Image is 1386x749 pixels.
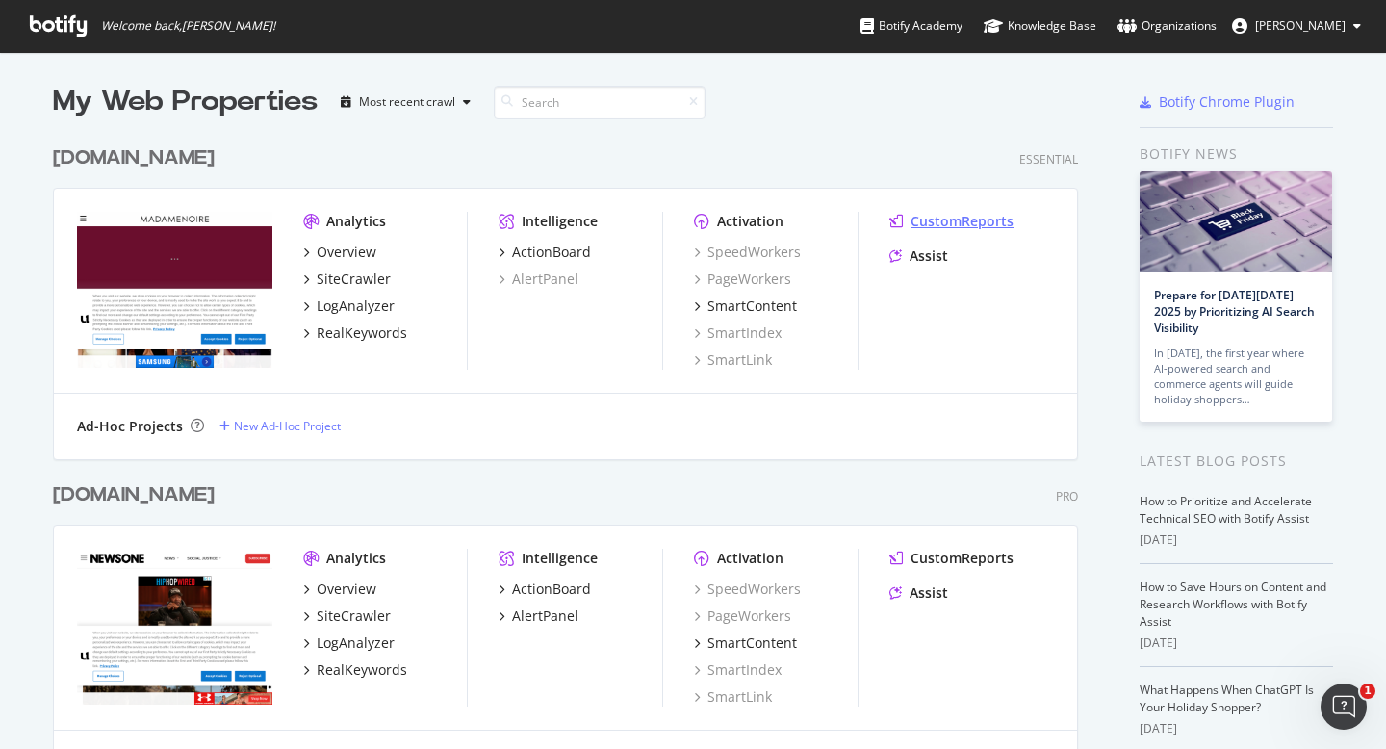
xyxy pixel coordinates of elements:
div: Assist [910,583,948,603]
a: ActionBoard [499,580,591,599]
div: Intelligence [522,549,598,568]
span: 1 [1360,684,1375,699]
iframe: Intercom live chat [1321,684,1367,730]
div: Knowledge Base [984,16,1096,36]
a: SmartLink [694,350,772,370]
div: New Ad-Hoc Project [234,418,341,434]
a: New Ad-Hoc Project [219,418,341,434]
div: SiteCrawler [317,270,391,289]
a: AlertPanel [499,270,578,289]
div: SiteCrawler [317,607,391,626]
div: LogAnalyzer [317,633,395,653]
div: CustomReports [911,212,1014,231]
a: SmartContent [694,297,797,316]
a: SiteCrawler [303,607,391,626]
div: Overview [317,243,376,262]
a: What Happens When ChatGPT Is Your Holiday Shopper? [1140,682,1314,715]
a: ActionBoard [499,243,591,262]
div: My Web Properties [53,83,318,121]
div: Activation [717,212,783,231]
div: AlertPanel [512,607,578,626]
div: [DOMAIN_NAME] [53,144,215,172]
input: Search [494,86,706,119]
a: SmartContent [694,633,797,653]
a: [DOMAIN_NAME] [53,144,222,172]
a: SmartLink [694,687,772,707]
div: RealKeywords [317,323,407,343]
div: Organizations [1117,16,1217,36]
div: RealKeywords [317,660,407,680]
span: Contessa Schexnayder [1255,17,1346,34]
a: RealKeywords [303,660,407,680]
a: How to Save Hours on Content and Research Workflows with Botify Assist [1140,579,1326,630]
div: ActionBoard [512,580,591,599]
div: Activation [717,549,783,568]
a: PageWorkers [694,607,791,626]
a: How to Prioritize and Accelerate Technical SEO with Botify Assist [1140,493,1312,527]
a: Overview [303,580,376,599]
div: Analytics [326,549,386,568]
a: SpeedWorkers [694,243,801,262]
img: www.madamenoire.com [77,212,272,368]
div: Botify Chrome Plugin [1159,92,1295,112]
span: Welcome back, [PERSON_NAME] ! [101,18,275,34]
div: [DATE] [1140,634,1333,652]
div: [DATE] [1140,531,1333,549]
img: www.newsone.com [77,549,272,705]
a: Overview [303,243,376,262]
a: SmartIndex [694,323,782,343]
div: Ad-Hoc Projects [77,417,183,436]
a: Prepare for [DATE][DATE] 2025 by Prioritizing AI Search Visibility [1154,287,1315,336]
a: SmartIndex [694,660,782,680]
a: PageWorkers [694,270,791,289]
div: Botify news [1140,143,1333,165]
a: RealKeywords [303,323,407,343]
div: In [DATE], the first year where AI-powered search and commerce agents will guide holiday shoppers… [1154,346,1318,407]
div: Botify Academy [860,16,962,36]
div: SmartContent [707,297,797,316]
div: ActionBoard [512,243,591,262]
div: LogAnalyzer [317,297,395,316]
div: Essential [1019,151,1078,168]
div: SmartContent [707,633,797,653]
div: Assist [910,246,948,266]
a: [DOMAIN_NAME] [53,481,222,509]
a: AlertPanel [499,607,578,626]
a: Assist [889,583,948,603]
a: CustomReports [889,549,1014,568]
div: CustomReports [911,549,1014,568]
button: Most recent crawl [333,87,478,117]
a: SiteCrawler [303,270,391,289]
a: CustomReports [889,212,1014,231]
a: LogAnalyzer [303,297,395,316]
img: Prepare for Black Friday 2025 by Prioritizing AI Search Visibility [1140,171,1332,272]
div: Analytics [326,212,386,231]
a: Assist [889,246,948,266]
div: [DATE] [1140,720,1333,737]
a: SpeedWorkers [694,580,801,599]
div: Pro [1056,488,1078,504]
div: Intelligence [522,212,598,231]
div: Latest Blog Posts [1140,451,1333,472]
div: Overview [317,580,376,599]
button: [PERSON_NAME] [1217,11,1376,41]
a: LogAnalyzer [303,633,395,653]
a: Botify Chrome Plugin [1140,92,1295,112]
div: [DOMAIN_NAME] [53,481,215,509]
div: Most recent crawl [359,96,455,108]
